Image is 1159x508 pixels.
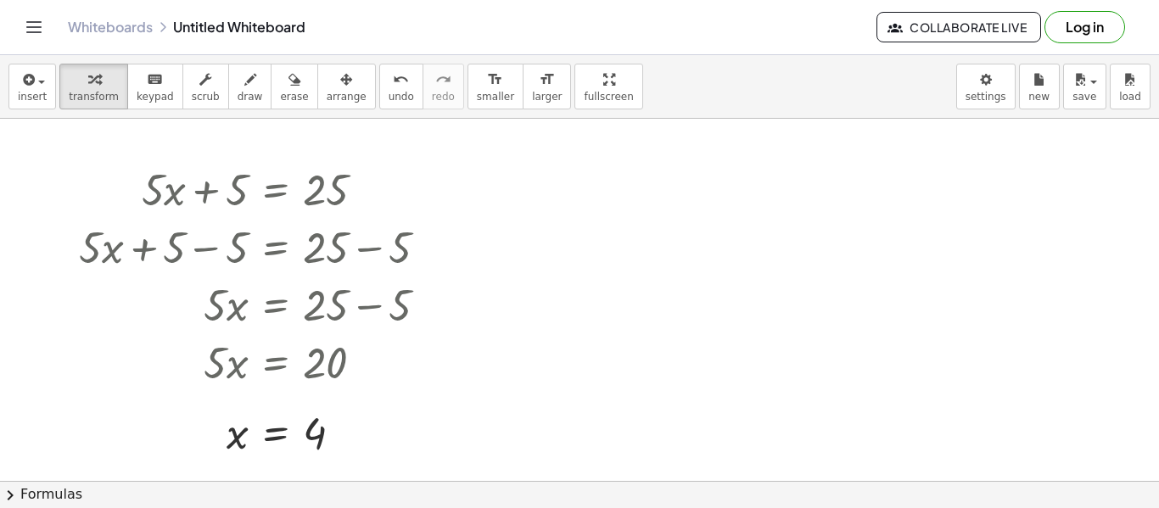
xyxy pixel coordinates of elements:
[238,91,263,103] span: draw
[393,70,409,90] i: undo
[1028,91,1050,103] span: new
[584,91,633,103] span: fullscreen
[68,19,153,36] a: Whiteboards
[147,70,163,90] i: keyboard
[574,64,642,109] button: fullscreen
[389,91,414,103] span: undo
[271,64,317,109] button: erase
[891,20,1027,35] span: Collaborate Live
[523,64,571,109] button: format_sizelarger
[956,64,1016,109] button: settings
[1119,91,1141,103] span: load
[468,64,524,109] button: format_sizesmaller
[1072,91,1096,103] span: save
[532,91,562,103] span: larger
[228,64,272,109] button: draw
[8,64,56,109] button: insert
[966,91,1006,103] span: settings
[192,91,220,103] span: scrub
[317,64,376,109] button: arrange
[127,64,183,109] button: keyboardkeypad
[327,91,367,103] span: arrange
[182,64,229,109] button: scrub
[137,91,174,103] span: keypad
[1110,64,1151,109] button: load
[59,64,128,109] button: transform
[539,70,555,90] i: format_size
[432,91,455,103] span: redo
[1019,64,1060,109] button: new
[876,12,1041,42] button: Collaborate Live
[423,64,464,109] button: redoredo
[280,91,308,103] span: erase
[487,70,503,90] i: format_size
[20,14,48,41] button: Toggle navigation
[18,91,47,103] span: insert
[379,64,423,109] button: undoundo
[1044,11,1125,43] button: Log in
[477,91,514,103] span: smaller
[69,91,119,103] span: transform
[435,70,451,90] i: redo
[1063,64,1106,109] button: save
